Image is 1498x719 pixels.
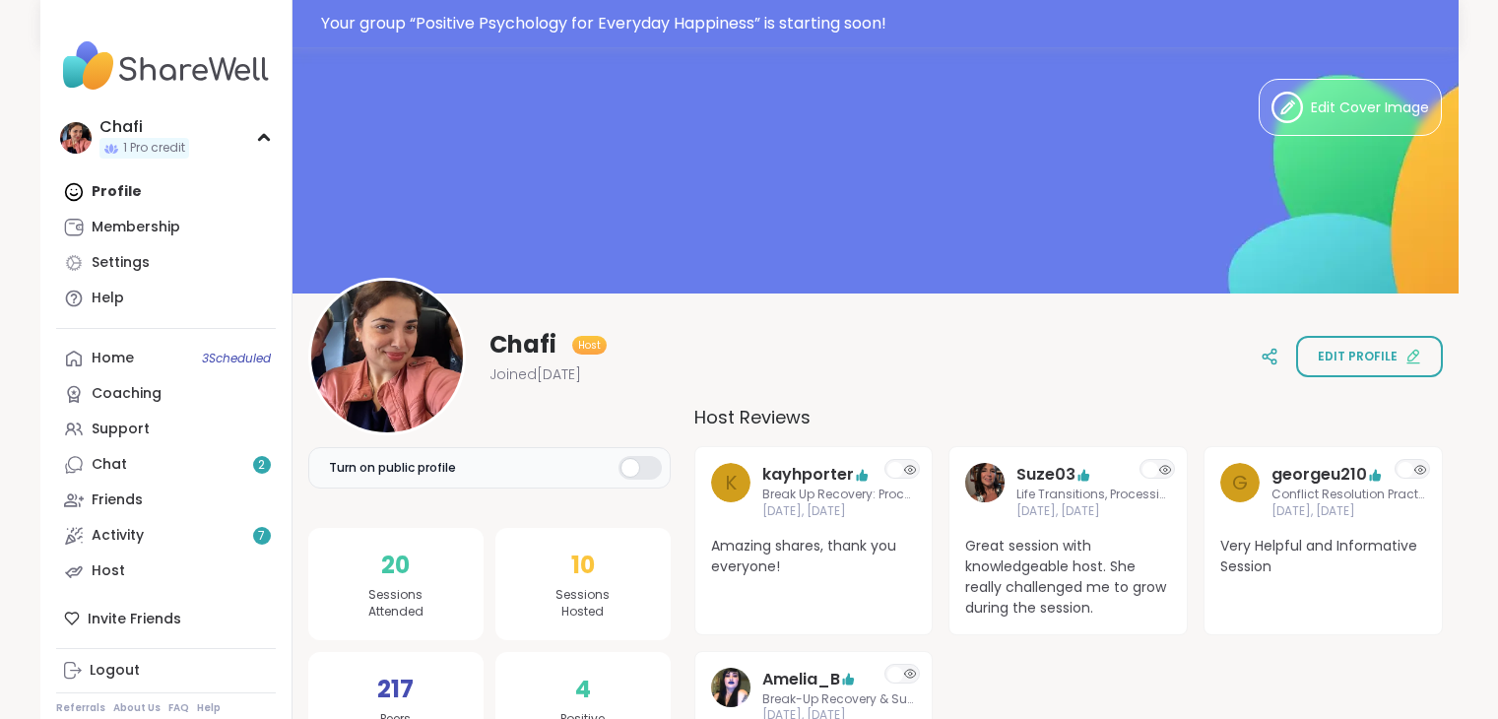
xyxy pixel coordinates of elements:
span: 3 Scheduled [202,351,271,366]
button: Edit Cover Image [1259,79,1442,136]
span: Host [578,338,601,353]
div: Host [92,561,125,581]
span: [DATE], [DATE] [1016,503,1171,520]
a: kayhporter [762,463,854,487]
a: Membership [56,210,276,245]
div: Your group “ Positive Psychology for Everyday Happiness ” is starting soon! [321,12,1447,35]
a: Help [56,281,276,316]
span: 1 Pro credit [123,140,185,157]
div: Activity [92,526,144,546]
img: ShareWell Nav Logo [56,32,276,100]
span: 2 [258,457,265,474]
span: 217 [377,672,414,707]
a: Suze03 [965,463,1005,520]
span: Life Transitions, Processing and Integration [1016,487,1171,503]
img: Amelia_B [711,668,750,707]
a: Friends [56,483,276,518]
span: Conflict Resolution Practice Lab (Peer-Led) [1271,487,1426,503]
span: Chafi [489,329,556,360]
a: Chat2 [56,447,276,483]
a: Host [56,554,276,589]
span: 20 [381,548,410,583]
a: Coaching [56,376,276,412]
div: Friends [92,490,143,510]
div: Home [92,349,134,368]
span: 7 [258,528,265,545]
span: Edit Cover Image [1311,98,1429,118]
a: Logout [56,653,276,688]
span: Joined [DATE] [489,364,581,384]
span: Very Helpful and Informative Session [1220,536,1426,577]
a: georgeu210 [1271,463,1367,487]
img: Suze03 [965,463,1005,502]
span: k [725,468,737,497]
a: Settings [56,245,276,281]
a: FAQ [168,701,189,715]
div: Coaching [92,384,162,404]
a: Home3Scheduled [56,341,276,376]
div: Support [92,420,150,439]
a: k [711,463,750,520]
span: 10 [571,548,595,583]
div: Membership [92,218,180,237]
div: Help [92,289,124,308]
a: Activity7 [56,518,276,554]
img: Chafi [60,122,92,154]
a: Amelia_B [762,668,840,691]
div: Settings [92,253,150,273]
span: Sessions Hosted [555,587,610,621]
div: Logout [90,661,140,681]
img: banner [293,47,1459,294]
a: Support [56,412,276,447]
span: Edit profile [1318,348,1398,365]
div: Chat [92,455,127,475]
span: Great session with knowledgeable host. She really challenged me to grow during the session. [965,536,1171,619]
span: [DATE], [DATE] [762,503,917,520]
span: Break-Up Recovery & Support [762,691,917,708]
span: [DATE], [DATE] [1271,503,1426,520]
span: Turn on public profile [329,459,456,477]
a: Help [197,701,221,715]
a: g [1220,463,1260,520]
div: Chafi [99,116,189,138]
span: g [1232,468,1248,497]
div: Invite Friends [56,601,276,636]
a: Referrals [56,701,105,715]
span: Sessions Attended [368,587,423,621]
span: 4 [575,672,591,707]
span: Break Up Recovery: Processing & Integration [762,487,917,503]
img: Chafi [311,281,463,432]
span: Amazing shares, thank you everyone! [711,536,917,577]
a: About Us [113,701,161,715]
a: Suze03 [1016,463,1075,487]
button: Edit profile [1296,336,1443,377]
